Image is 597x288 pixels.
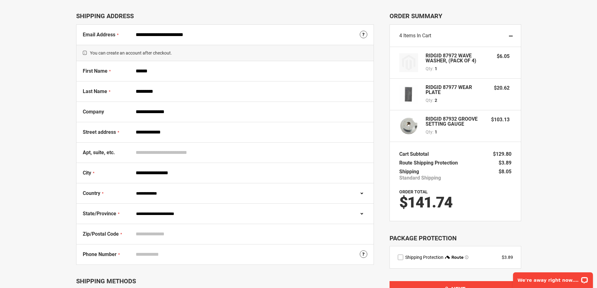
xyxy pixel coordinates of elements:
[399,193,452,211] span: $141.74
[426,117,485,127] strong: RIDGID 87932 GROOVE SETTING GAUGE
[76,12,374,20] div: Shipping Address
[83,129,116,135] span: Street address
[399,117,418,135] img: RIDGID 87932 GROOVE SETTING GAUGE
[390,234,521,243] div: Package Protection
[83,88,107,94] span: Last Name
[426,53,491,63] strong: RIDGID 87972 WAVE WASHER, (PACK OF 4)
[405,255,443,260] span: Shipping Protection
[399,189,428,194] strong: Order Total
[399,169,419,175] span: Shipping
[83,170,91,176] span: City
[497,53,510,59] span: $6.05
[426,129,432,134] span: Qty
[399,150,432,159] th: Cart Subtotal
[399,159,461,167] th: Route Shipping Protection
[83,68,107,74] span: First Name
[83,211,116,217] span: State/Province
[426,98,432,103] span: Qty
[398,254,513,260] div: route shipping protection selector element
[435,97,437,103] span: 2
[509,268,597,288] iframe: LiveChat chat widget
[435,65,437,72] span: 1
[399,175,441,181] span: Standard Shipping
[76,45,374,61] span: You can create an account after checkout.
[399,53,418,72] img: RIDGID 87972 WAVE WASHER, (PACK OF 4)
[403,33,431,39] span: Items in Cart
[399,85,418,104] img: RIDGID 87977 WEAR PLATE
[76,277,374,285] div: Shipping Methods
[390,12,521,20] span: Order Summary
[491,117,510,123] span: $103.13
[83,149,115,155] span: Apt, suite, etc.
[426,66,432,71] span: Qty
[465,255,469,259] span: Learn more
[83,231,119,237] span: Zip/Postal Code
[494,85,510,91] span: $20.62
[499,169,511,175] span: $8.05
[83,190,100,196] span: Country
[493,151,511,157] span: $129.80
[399,33,402,39] span: 4
[426,85,488,95] strong: RIDGID 87977 WEAR PLATE
[435,129,437,135] span: 1
[83,109,104,115] span: Company
[502,254,513,260] div: $3.89
[499,160,511,166] span: $3.89
[83,32,115,38] span: Email Address
[83,251,117,257] span: Phone Number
